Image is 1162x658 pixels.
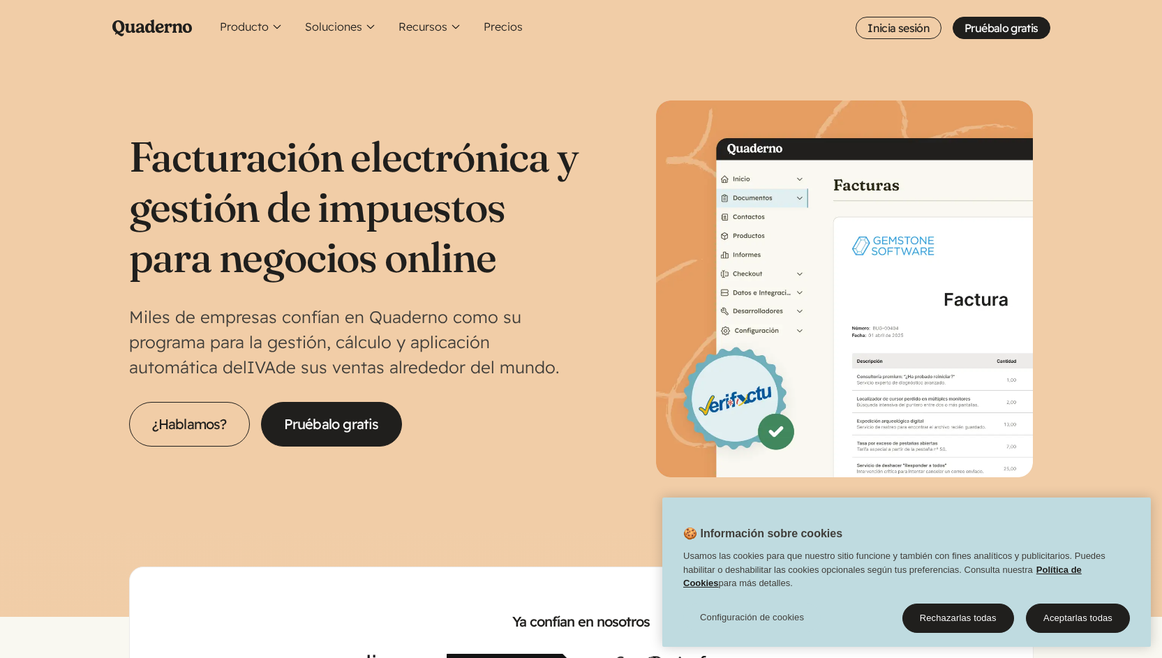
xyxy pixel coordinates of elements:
[662,498,1151,647] div: 🍪 Información sobre cookies
[129,402,250,447] a: ¿Hablamos?
[902,604,1014,633] button: Rechazarlas todas
[247,357,276,377] abbr: Impuesto sobre el Valor Añadido
[683,564,1082,588] a: Política de Cookies
[856,17,941,39] a: Inicia sesión
[261,402,402,447] a: Pruébalo gratis
[656,100,1033,477] img: Interfaz de Quaderno mostrando la página Factura con el distintivo Verifactu
[1026,604,1130,633] button: Aceptarlas todas
[953,17,1050,39] a: Pruébalo gratis
[129,131,581,282] h1: Facturación electrónica y gestión de impuestos para negocios online
[129,304,581,380] p: Miles de empresas confían en Quaderno como su programa para la gestión, cálculo y aplicación auto...
[662,525,842,549] h2: 🍪 Información sobre cookies
[152,612,1011,631] h2: Ya confían en nosotros
[662,498,1151,647] div: Cookie banner
[683,604,821,631] button: Configuración de cookies
[662,549,1151,597] div: Usamos las cookies para que nuestro sitio funcione y también con fines analíticos y publicitarios...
